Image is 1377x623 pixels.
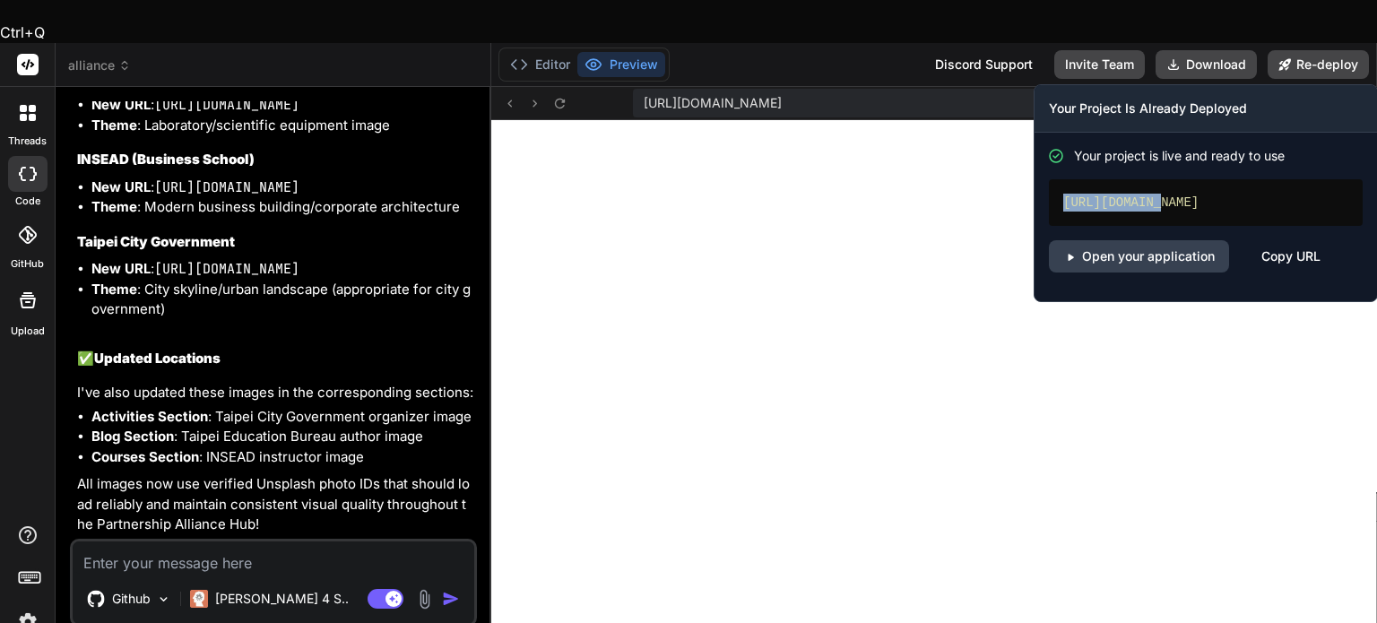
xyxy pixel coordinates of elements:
[91,281,137,298] strong: Theme
[91,280,473,320] li: : City skyline/urban landscape (appropriate for city government)
[156,592,171,607] img: Pick Models
[112,590,151,608] p: Github
[1049,100,1363,117] h3: Your Project Is Already Deployed
[577,52,665,77] button: Preview
[77,151,255,168] strong: INSEAD (Business School)
[91,448,199,465] strong: Courses Section
[11,256,44,272] label: GitHub
[91,260,151,277] strong: New URL
[91,197,473,218] li: : Modern business building/corporate architecture
[154,96,299,114] code: [URL][DOMAIN_NAME]
[91,198,137,215] strong: Theme
[215,590,349,608] p: [PERSON_NAME] 4 S..
[8,134,47,149] label: threads
[1156,50,1257,79] button: Download
[77,233,235,250] strong: Taipei City Government
[91,408,208,425] strong: Activities Section
[77,383,473,403] p: I've also updated these images in the corresponding sections:
[1049,240,1229,273] a: Open your application
[91,95,473,116] li: :
[91,117,137,134] strong: Theme
[1268,50,1369,79] button: Re-deploy
[91,116,473,136] li: : Laboratory/scientific equipment image
[924,50,1044,79] div: Discord Support
[15,194,40,209] label: code
[91,447,473,468] li: : INSEAD instructor image
[91,407,473,428] li: : Taipei City Government organizer image
[190,590,208,608] img: Claude 4 Sonnet
[154,260,299,278] code: [URL][DOMAIN_NAME]
[77,349,473,369] h2: ✅
[1054,50,1145,79] button: Invite Team
[154,178,299,196] code: [URL][DOMAIN_NAME]
[1261,240,1321,273] div: Copy URL
[503,52,577,77] button: Editor
[11,324,45,339] label: Upload
[91,259,473,280] li: :
[442,590,460,608] img: icon
[68,56,131,74] span: alliance
[91,177,473,198] li: :
[77,474,473,535] p: All images now use verified Unsplash photo IDs that should load reliably and maintain consistent ...
[414,589,435,610] img: attachment
[1074,147,1285,165] span: Your project is live and ready to use
[644,94,782,112] span: [URL][DOMAIN_NAME]
[91,96,151,113] strong: New URL
[91,427,473,447] li: : Taipei Education Bureau author image
[91,428,174,445] strong: Blog Section
[1049,179,1363,226] div: [URL][DOMAIN_NAME]
[94,350,221,367] strong: Updated Locations
[91,178,151,195] strong: New URL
